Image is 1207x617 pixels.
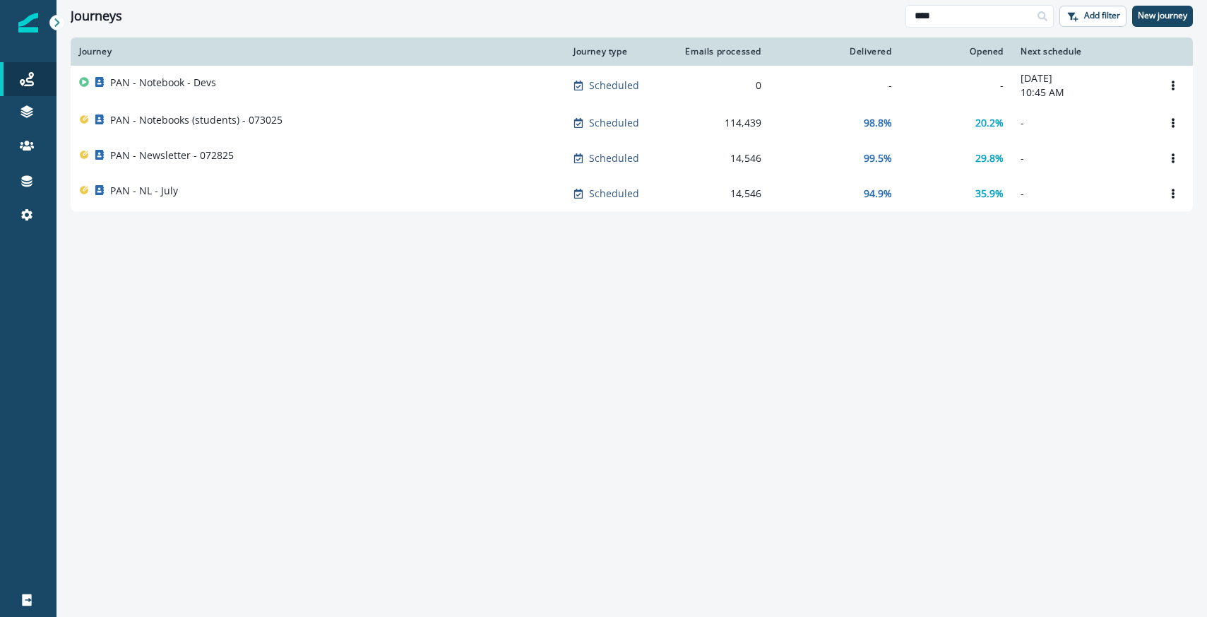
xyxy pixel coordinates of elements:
[679,151,761,165] div: 14,546
[71,105,1193,141] a: PAN - Notebooks (students) - 073025Scheduled114,43998.8%20.2%-Options
[1021,116,1145,130] p: -
[110,76,216,90] p: PAN - Notebook - Devs
[864,151,892,165] p: 99.5%
[975,187,1004,201] p: 35.9%
[1138,11,1187,20] p: New journey
[1059,6,1126,27] button: Add filter
[864,116,892,130] p: 98.8%
[909,46,1004,57] div: Opened
[589,116,639,130] p: Scheduled
[1021,71,1145,86] p: [DATE]
[79,46,557,57] div: Journey
[589,78,639,93] p: Scheduled
[1021,86,1145,100] p: 10:45 AM
[1084,11,1120,20] p: Add filter
[1162,112,1184,134] button: Options
[778,78,892,93] div: -
[909,78,1004,93] div: -
[679,78,761,93] div: 0
[864,187,892,201] p: 94.9%
[1162,75,1184,96] button: Options
[71,141,1193,176] a: PAN - Newsletter - 072825Scheduled14,54699.5%29.8%-Options
[679,46,761,57] div: Emails processed
[679,116,761,130] div: 114,439
[778,46,892,57] div: Delivered
[71,8,122,24] h1: Journeys
[1162,183,1184,204] button: Options
[589,187,639,201] p: Scheduled
[110,148,234,163] p: PAN - Newsletter - 072825
[1021,46,1145,57] div: Next schedule
[573,46,662,57] div: Journey type
[975,116,1004,130] p: 20.2%
[975,151,1004,165] p: 29.8%
[71,176,1193,211] a: PAN - NL - JulyScheduled14,54694.9%35.9%-Options
[110,184,178,198] p: PAN - NL - July
[110,113,283,127] p: PAN - Notebooks (students) - 073025
[71,66,1193,105] a: PAN - Notebook - DevsScheduled0--[DATE]10:45 AMOptions
[1021,187,1145,201] p: -
[1132,6,1193,27] button: New journey
[18,13,38,33] img: Inflection
[1021,151,1145,165] p: -
[679,187,761,201] div: 14,546
[589,151,639,165] p: Scheduled
[1162,148,1184,169] button: Options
